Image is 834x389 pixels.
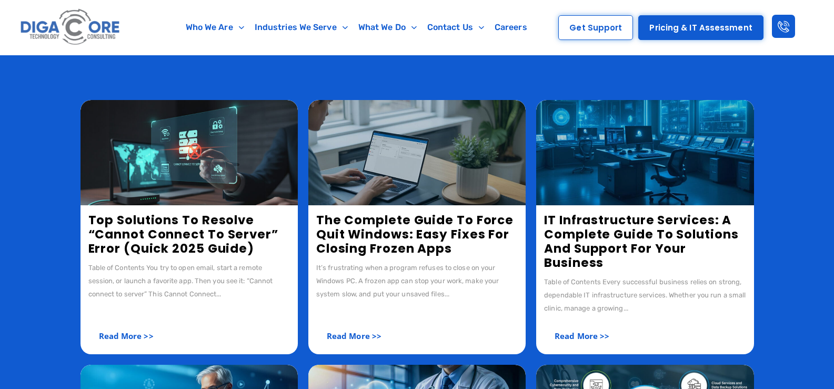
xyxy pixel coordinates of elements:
[353,15,422,39] a: What We Do
[167,15,546,39] nav: Menu
[88,325,164,346] a: Read More >>
[649,24,752,32] span: Pricing & IT Assessment
[316,212,514,257] a: The Complete Guide to Force Quit Windows: Easy Fixes for Closing Frozen Apps
[81,100,298,205] img: Cannot Connect to Server Error
[536,100,753,205] img: IT Infrastructure Services
[316,325,392,346] a: Read More >>
[308,100,526,205] img: Force Quit Apps on Windows
[88,261,290,301] div: Table of Contents You try to open email, start a remote session, or launch a favorite app. Then y...
[18,5,123,49] img: Digacore logo 1
[249,15,353,39] a: Industries We Serve
[569,24,622,32] span: Get Support
[638,15,763,40] a: Pricing & IT Assessment
[422,15,489,39] a: Contact Us
[180,15,249,39] a: Who We Are
[558,15,633,40] a: Get Support
[316,261,518,301] div: It’s frustrating when a program refuses to close on your Windows PC. A frozen app can stop your w...
[544,325,620,346] a: Read More >>
[544,212,738,271] a: IT Infrastructure Services: A Complete Guide to Solutions and Support for Your Business
[88,212,278,257] a: Top Solutions to Resolve “Cannot Connect to Server” Error (Quick 2025 Guide)
[489,15,532,39] a: Careers
[544,275,746,315] div: Table of Contents Every successful business relies on strong, dependable IT infrastructure servic...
